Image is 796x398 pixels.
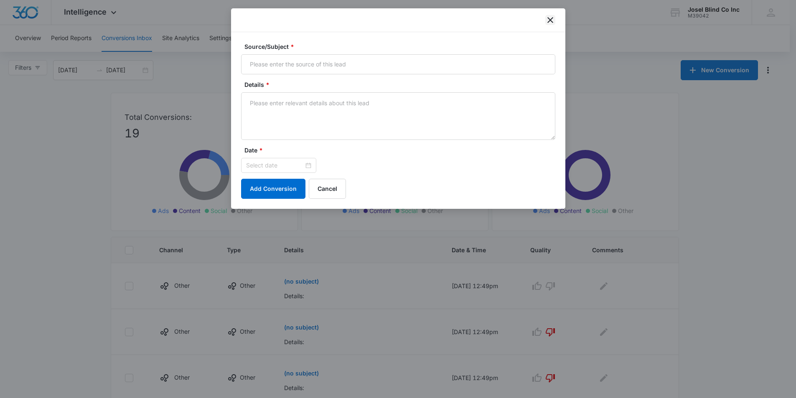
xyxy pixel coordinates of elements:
[309,179,346,199] button: Cancel
[244,80,559,89] label: Details
[246,161,304,170] input: Select date
[244,146,559,155] label: Date
[244,42,559,51] label: Source/Subject
[545,15,555,25] button: close
[241,179,305,199] button: Add Conversion
[241,54,555,74] input: Please enter the source of this lead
